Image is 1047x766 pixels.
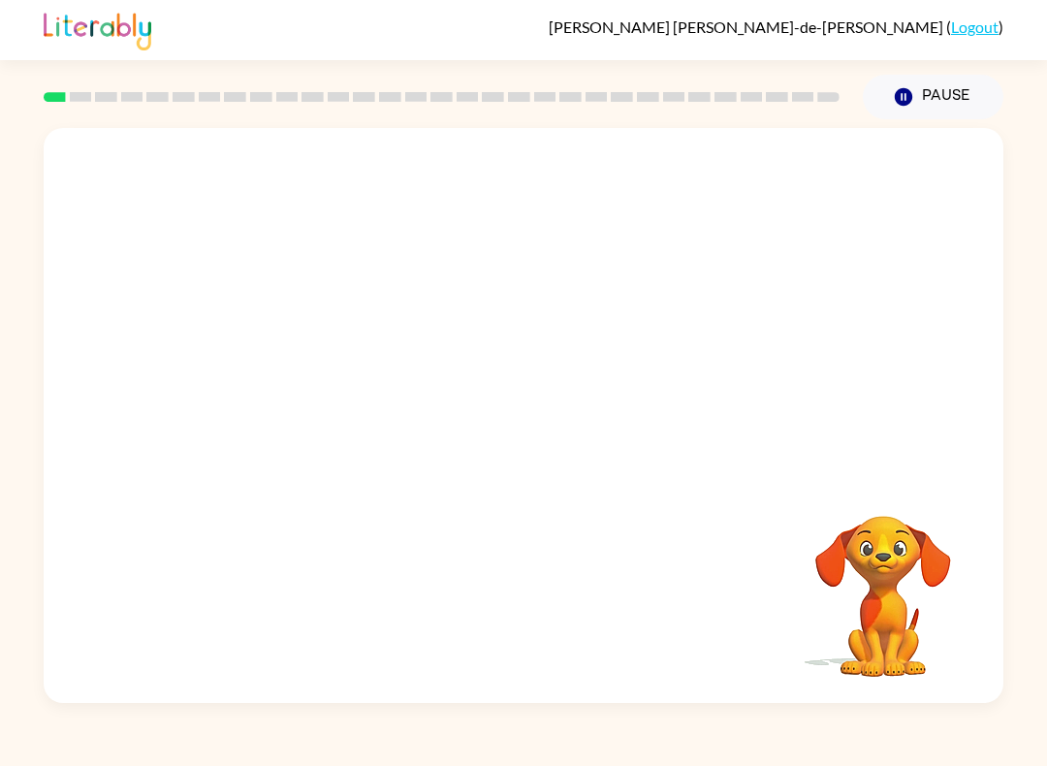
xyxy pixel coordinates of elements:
video: Your browser must support playing .mp4 files to use Literably. Please try using another browser. [786,486,980,680]
span: [PERSON_NAME] [PERSON_NAME]-de-[PERSON_NAME] [549,17,946,36]
img: Literably [44,8,151,50]
button: Pause [863,75,1003,119]
div: ( ) [549,17,1003,36]
a: Logout [951,17,999,36]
